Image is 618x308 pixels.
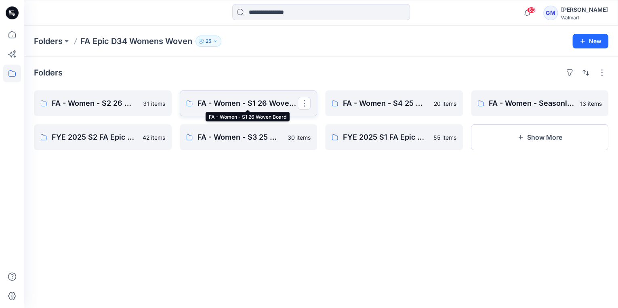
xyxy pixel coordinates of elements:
[471,90,609,116] a: FA - Women - Seasonless Denim Board13 items
[52,132,138,143] p: FYE 2025 S2 FA Epic Womens Woven Board
[288,133,311,142] p: 30 items
[34,68,63,78] h4: Folders
[34,36,63,47] a: Folders
[343,132,429,143] p: FYE 2025 S1 FA Epic Womens Woven Board
[434,99,456,108] p: 20 items
[433,133,456,142] p: 55 items
[343,98,429,109] p: FA - Women - S4 25 Woven Board
[471,124,609,150] button: Show More
[52,98,138,109] p: FA - Women - S2 26 Woven Board
[489,98,575,109] p: FA - Women - Seasonless Denim Board
[195,36,221,47] button: 25
[180,90,317,116] a: FA - Women - S1 26 Woven Board
[561,5,608,15] div: [PERSON_NAME]
[180,124,317,150] a: FA - Women - S3 25 Woven Board30 items
[543,6,558,20] div: GM
[34,90,172,116] a: FA - Women - S2 26 Woven Board31 items
[561,15,608,21] div: Walmart
[198,132,283,143] p: FA - Women - S3 25 Woven Board
[572,34,608,48] button: New
[34,124,172,150] a: FYE 2025 S2 FA Epic Womens Woven Board42 items
[143,133,165,142] p: 42 items
[580,99,602,108] p: 13 items
[325,124,463,150] a: FYE 2025 S1 FA Epic Womens Woven Board55 items
[198,98,298,109] p: FA - Women - S1 26 Woven Board
[527,7,536,13] span: 63
[325,90,463,116] a: FA - Women - S4 25 Woven Board20 items
[80,36,192,47] p: FA Epic D34 Womens Woven
[143,99,165,108] p: 31 items
[206,37,211,46] p: 25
